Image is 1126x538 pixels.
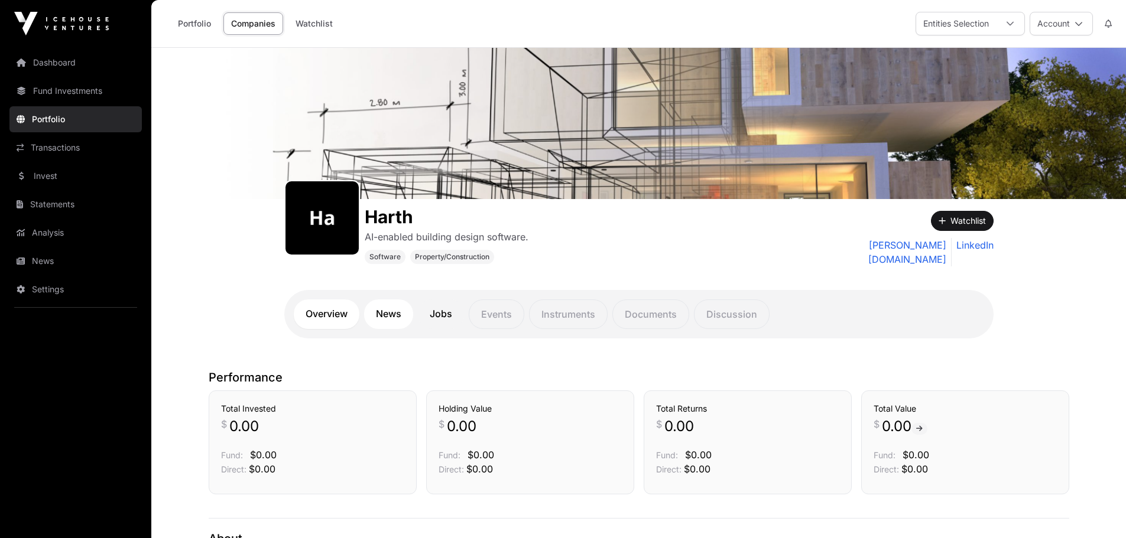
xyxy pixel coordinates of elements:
img: Icehouse Ventures Logo [14,12,109,35]
button: Account [1030,12,1093,35]
span: 0.00 [664,417,694,436]
a: Dashboard [9,50,142,76]
span: $0.00 [903,449,929,461]
h3: Holding Value [439,403,622,415]
a: Fund Investments [9,78,142,104]
span: Property/Construction [415,252,489,262]
p: Instruments [529,299,608,329]
span: Direct: [874,464,899,474]
a: Transactions [9,135,142,161]
a: [PERSON_NAME][DOMAIN_NAME] [797,238,946,266]
h1: Harth [365,206,528,227]
p: Discussion [694,299,770,329]
span: Direct: [656,464,682,474]
h3: Total Returns [656,403,839,415]
a: Overview [294,299,359,329]
a: Statements [9,191,142,217]
span: $0.00 [249,463,275,475]
span: Fund: [439,450,460,460]
span: Software [369,252,401,262]
a: Portfolio [9,106,142,132]
p: AI-enabled building design software. [365,230,528,244]
img: Harth [151,48,1126,199]
a: Invest [9,163,142,189]
h3: Total Value [874,403,1057,415]
a: LinkedIn [951,238,994,266]
span: $0.00 [901,463,928,475]
span: $ [439,417,444,431]
a: News [9,248,142,274]
span: Direct: [221,464,246,474]
iframe: Chat Widget [1067,481,1126,538]
span: Direct: [439,464,464,474]
span: 0.00 [447,417,476,436]
span: $ [656,417,662,431]
h3: Total Invested [221,403,404,415]
a: News [364,299,413,329]
button: Watchlist [931,211,994,231]
a: Portfolio [170,12,219,35]
span: $0.00 [250,449,277,461]
p: Documents [612,299,689,329]
span: $0.00 [685,449,712,461]
span: 0.00 [229,417,259,436]
img: harth430.png [290,186,354,250]
span: Fund: [874,450,895,460]
span: $ [874,417,880,431]
span: $ [221,417,227,431]
a: Analysis [9,220,142,246]
div: Entities Selection [916,12,996,35]
span: Fund: [221,450,243,460]
a: Settings [9,276,142,302]
a: Watchlist [288,12,340,35]
nav: Tabs [294,299,984,329]
span: $0.00 [684,463,710,475]
span: $0.00 [466,463,493,475]
p: Events [469,299,524,329]
span: Fund: [656,450,678,460]
span: $0.00 [468,449,494,461]
span: 0.00 [882,417,927,436]
a: Companies [223,12,283,35]
a: Jobs [418,299,464,329]
p: Performance [209,369,1069,386]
